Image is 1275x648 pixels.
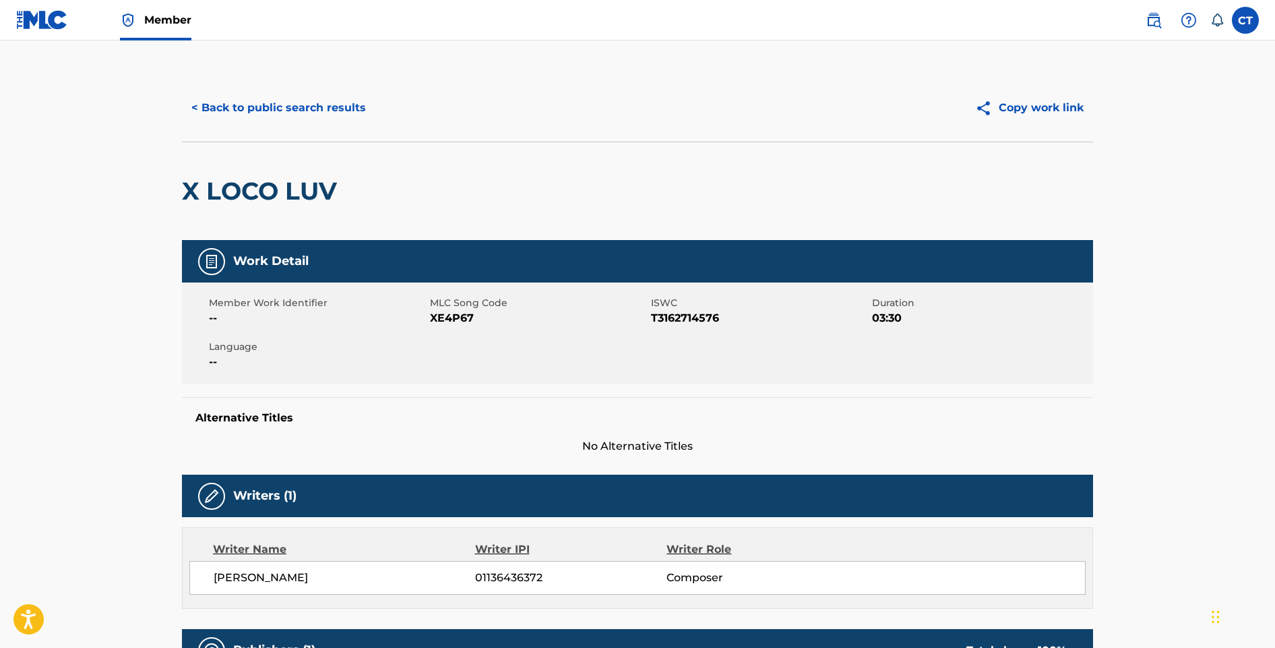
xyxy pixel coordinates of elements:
[144,12,191,28] span: Member
[204,488,220,504] img: Writers
[1146,12,1162,28] img: search
[1175,7,1202,34] div: Help
[182,176,344,206] h2: X LOCO LUV
[120,12,136,28] img: Top Rightsholder
[430,310,648,326] span: XE4P67
[209,296,427,310] span: Member Work Identifier
[966,91,1093,125] button: Copy work link
[209,340,427,354] span: Language
[666,570,841,586] span: Composer
[1181,12,1197,28] img: help
[1237,431,1275,539] iframe: Resource Center
[209,310,427,326] span: --
[204,254,220,270] img: Work Detail
[651,296,869,310] span: ISWC
[1212,597,1220,637] div: Drag
[233,488,297,504] h5: Writers (1)
[214,570,475,586] span: [PERSON_NAME]
[475,541,667,558] div: Writer IPI
[233,254,309,269] h5: Work Detail
[1208,583,1275,648] iframe: Chat Widget
[975,100,999,117] img: Copy work link
[16,10,68,30] img: MLC Logo
[1210,13,1224,27] div: Notifications
[195,411,1080,425] h5: Alternative Titles
[872,296,1090,310] span: Duration
[182,91,375,125] button: < Back to public search results
[213,541,475,558] div: Writer Name
[1140,7,1167,34] a: Public Search
[182,438,1093,454] span: No Alternative Titles
[651,310,869,326] span: T3162714576
[872,310,1090,326] span: 03:30
[209,354,427,370] span: --
[1232,7,1259,34] div: User Menu
[475,570,666,586] span: 01136436372
[430,296,648,310] span: MLC Song Code
[666,541,841,558] div: Writer Role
